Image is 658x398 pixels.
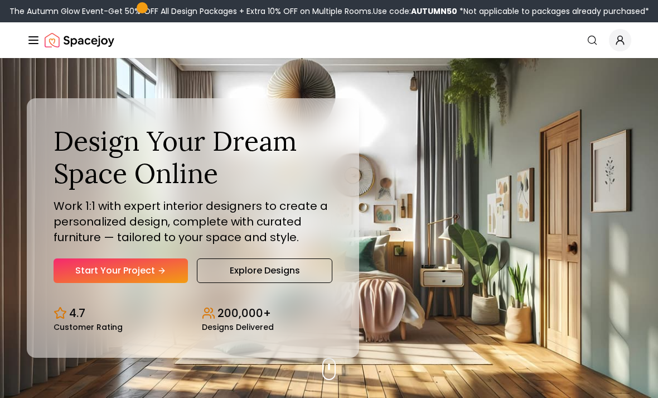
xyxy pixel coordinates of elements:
[202,323,274,331] small: Designs Delivered
[411,6,457,17] b: AUTUMN50
[54,125,332,189] h1: Design Your Dream Space Online
[54,198,332,245] p: Work 1:1 with expert interior designers to create a personalized design, complete with curated fu...
[54,258,188,283] a: Start Your Project
[45,29,114,51] a: Spacejoy
[217,305,271,321] p: 200,000+
[45,29,114,51] img: Spacejoy Logo
[27,22,631,58] nav: Global
[9,6,649,17] div: The Autumn Glow Event-Get 50% OFF All Design Packages + Extra 10% OFF on Multiple Rooms.
[69,305,85,321] p: 4.7
[54,323,123,331] small: Customer Rating
[457,6,649,17] span: *Not applicable to packages already purchased*
[197,258,332,283] a: Explore Designs
[373,6,457,17] span: Use code:
[54,296,332,331] div: Design stats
